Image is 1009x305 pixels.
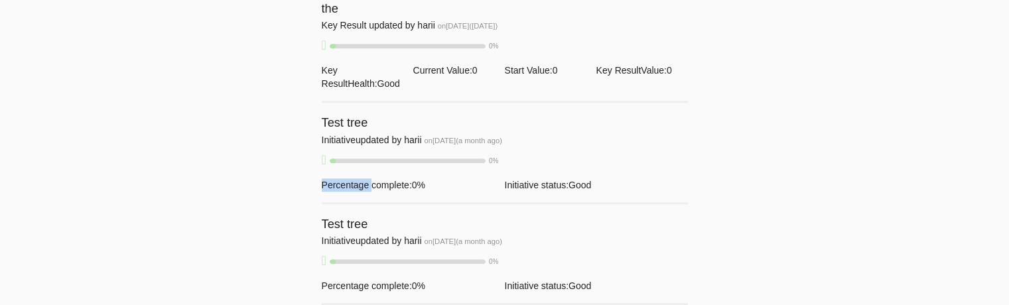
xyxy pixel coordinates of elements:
span: 0 % [489,157,498,164]
span: Current Value: 0 [413,65,478,76]
span: 0 % [489,258,498,265]
span: Key Result Health: Good [322,65,400,89]
span: Key Result updated by harii [322,20,438,30]
span: Initiative updated by harii [322,135,425,145]
span: Initiative status: Good [505,280,592,291]
span: Key Result Value: 0 [596,65,672,76]
span: Test tree [322,217,368,231]
span: Initiative updated by harii [322,235,425,246]
span: on [DATE] ( a month ago ) [424,237,502,245]
span: the [322,2,338,15]
span: Start Value: 0 [505,65,558,76]
span: Percentage complete: 0 % [322,180,425,190]
span: on [DATE] ( [DATE] ) [438,22,498,30]
span: 0 % [489,42,498,50]
span: Initiative status: Good [505,180,592,190]
span: Percentage complete: 0 % [322,280,425,291]
span: on [DATE] ( a month ago ) [424,137,502,145]
span: Test tree [322,116,368,129]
